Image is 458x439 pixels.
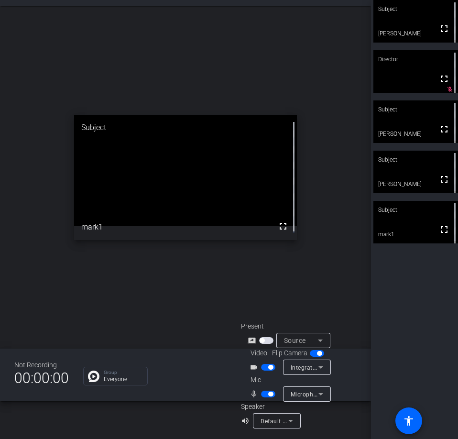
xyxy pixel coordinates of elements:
div: Present [241,321,337,331]
div: Subject [373,100,458,119]
img: Chat Icon [88,371,99,382]
mat-icon: volume_up [241,415,252,427]
span: Microphone Array (Realtek(R) Audio) [291,390,393,398]
mat-icon: fullscreen [438,23,450,34]
span: 00:00:00 [14,366,69,390]
mat-icon: fullscreen [438,123,450,135]
div: Speaker [241,402,298,412]
div: Subject [74,115,297,141]
mat-icon: fullscreen [438,224,450,235]
span: Video [251,348,267,358]
div: Not Recording [14,360,69,370]
mat-icon: videocam_outline [250,362,261,373]
mat-icon: fullscreen [438,73,450,85]
span: Source [284,337,306,344]
div: Director [373,50,458,68]
p: Group [104,370,142,375]
mat-icon: fullscreen [277,220,289,232]
mat-icon: fullscreen [438,174,450,185]
span: Integrated Webcam (1bcf:[DATE]) [291,363,384,371]
div: Mic [241,375,337,385]
span: Default - Speakers (Realtek(R) Audio) [261,417,364,425]
div: Subject [373,151,458,169]
mat-icon: screen_share_outline [248,335,259,346]
div: Subject [373,201,458,219]
p: Everyone [104,376,142,382]
mat-icon: accessibility [403,415,414,427]
span: Flip Camera [272,348,307,358]
mat-icon: mic_none [250,388,261,400]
